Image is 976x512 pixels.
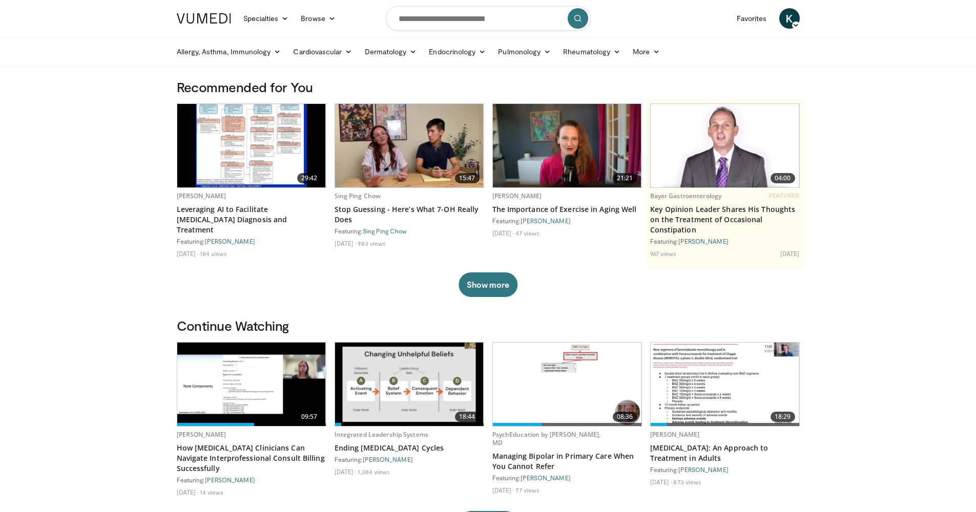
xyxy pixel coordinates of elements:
span: 09:57 [297,412,322,422]
a: 09:57 [177,343,326,426]
img: d51c4a43-211c-4413-b5f2-4ab3dc2b7171.620x360_q85_upscale.jpg [335,343,484,426]
li: 873 views [673,478,701,486]
button: Show more [459,272,517,297]
a: 18:29 [651,343,799,426]
div: Featuring: [335,455,484,463]
li: [DATE] [650,478,672,486]
div: Featuring: [177,237,326,245]
a: [PERSON_NAME] [650,430,700,439]
a: [PERSON_NAME] [205,476,255,483]
a: [MEDICAL_DATA]: An Approach to Treatment in Adults [650,443,800,463]
a: Pulmonology [492,41,557,62]
li: [DATE] [335,239,357,247]
a: [PERSON_NAME] [678,238,729,245]
a: Browse [295,8,342,29]
a: 21:21 [493,104,641,187]
a: K [779,8,800,29]
a: Specialties [237,8,295,29]
div: Featuring: [650,237,800,245]
div: Featuring: [492,474,642,482]
a: 08:36 [493,343,641,426]
h3: Recommended for You [177,79,800,95]
a: 04:00 [651,104,799,187]
a: [PERSON_NAME] [521,217,571,224]
img: VuMedi Logo [177,13,231,24]
img: d288e91f-868e-4518-b99c-ec331a88479d.620x360_q85_upscale.jpg [493,104,641,187]
a: How [MEDICAL_DATA] Clinicians Can Navigate Interprofessional Consult Billing Successfully [177,443,326,474]
a: 15:47 [335,104,484,187]
a: More [627,41,666,62]
a: Managing Bipolar in Primary Care When You Cannot Refer [492,451,642,472]
a: 29:42 [177,104,326,187]
a: [PERSON_NAME] [678,466,729,473]
a: [PERSON_NAME] [177,430,226,439]
div: Featuring: [335,227,484,235]
img: 93ffff33-031b-405f-9290-bb3092a202dd.620x360_q85_upscale.jpg [493,343,641,426]
a: [PERSON_NAME] [492,191,542,200]
a: Allergy, Asthma, Immunology [171,41,287,62]
li: 967 views [650,249,677,258]
a: Endocrinology [423,41,492,62]
li: [DATE] [335,467,357,476]
a: Sing Ping Chow [363,227,407,234]
a: Dermatology [359,41,423,62]
a: 18:44 [335,343,484,426]
a: Sing Ping Chow [335,191,381,200]
a: Ending [MEDICAL_DATA] Cycles [335,443,484,453]
a: [PERSON_NAME] [205,238,255,245]
a: Integrated Leadership Systems [335,430,428,439]
span: 18:29 [771,412,795,422]
img: 7e346c6a-723c-4746-90d1-980ba41bcbae.620x360_q85_upscale.jpg [651,343,799,426]
img: 9828b8df-38ad-4333-b93d-bb657251ca89.png.620x360_q85_upscale.png [651,104,799,187]
li: [DATE] [780,249,800,258]
li: [DATE] [492,486,514,494]
img: a028b2ed-2799-4348-b6b4-733b0fc51b04.620x360_q85_upscale.jpg [177,104,326,187]
span: 08:36 [613,412,637,422]
li: [DATE] [492,229,514,237]
a: Cardiovascular [287,41,358,62]
a: PsychEducation by [PERSON_NAME], MD [492,430,601,447]
div: Featuring: [650,465,800,474]
li: 1,384 views [358,467,390,476]
a: [PERSON_NAME] [521,474,571,481]
span: FEATURED [769,192,799,199]
li: 77 views [515,486,539,494]
li: 47 views [515,229,539,237]
a: Bayer Gastroenterology [650,191,722,200]
img: 74f48e99-7be1-4805-91f5-c50674ee60d2.620x360_q85_upscale.jpg [335,104,484,187]
li: [DATE] [177,249,199,258]
a: Stop Guessing - Here’s What 7-OH Really Does [335,204,484,225]
a: [PERSON_NAME] [363,456,413,463]
a: [PERSON_NAME] [177,191,226,200]
a: Favorites [731,8,773,29]
img: 7f8ef5a6-f3fc-48a6-81e6-1e2ee998fd93.620x360_q85_upscale.jpg [177,343,326,426]
a: Rheumatology [557,41,627,62]
li: [DATE] [177,488,199,496]
span: 29:42 [297,173,322,183]
span: 04:00 [771,173,795,183]
a: Key Opinion Leader Shares His Thoughts on the Treatment of Occasional Constipation [650,204,800,235]
div: Featuring: [492,217,642,225]
li: 983 views [358,239,386,247]
span: 21:21 [613,173,637,183]
li: 184 views [200,249,227,258]
a: The Importance of Exercise in Aging Well [492,204,642,215]
h3: Continue Watching [177,317,800,334]
input: Search topics, interventions [386,6,591,31]
span: 15:47 [455,173,480,183]
span: 18:44 [455,412,480,422]
a: Leveraging AI to Facilitate [MEDICAL_DATA] Diagnosis and Treatment [177,204,326,235]
li: 14 views [200,488,223,496]
div: Featuring: [177,476,326,484]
